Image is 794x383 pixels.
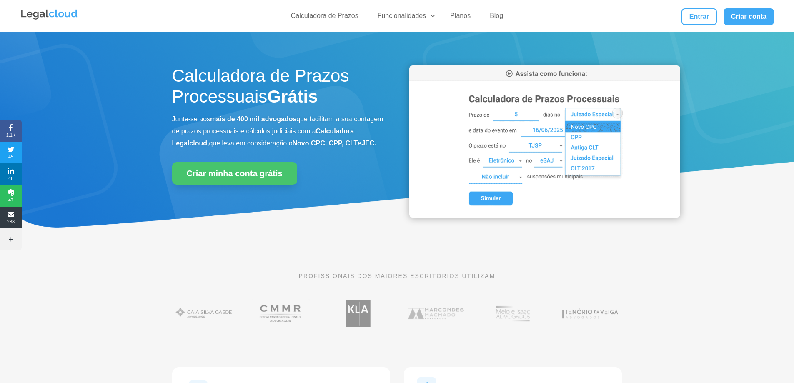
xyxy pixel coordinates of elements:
a: Calculadora de Prazos Processuais da Legalcloud [409,212,680,219]
img: Costa Martins Meira Rinaldi Advogados [249,296,313,331]
a: Criar minha conta grátis [172,162,297,185]
a: Entrar [681,8,716,25]
a: Planos [445,12,476,24]
a: Blog [485,12,508,24]
p: Junte-se aos que facilitam a sua contagem de prazos processuais e cálculos judiciais com a que le... [172,113,385,149]
a: Logo da Legalcloud [20,15,78,22]
img: Marcondes Machado Advogados utilizam a Legalcloud [404,296,468,331]
img: Koury Lopes Advogados [326,296,390,331]
b: JEC. [361,140,376,147]
a: Calculadora de Prazos [286,12,363,24]
b: Calculadora Legalcloud, [172,128,354,147]
h1: Calculadora de Prazos Processuais [172,65,385,112]
b: mais de 400 mil advogados [210,115,296,123]
a: Criar conta [724,8,774,25]
img: Gaia Silva Gaede Advogados Associados [172,296,236,331]
a: Funcionalidades [373,12,436,24]
img: Legalcloud Logo [20,8,78,21]
p: PROFISSIONAIS DOS MAIORES ESCRITÓRIOS UTILIZAM [172,271,622,280]
img: Tenório da Veiga Advogados [558,296,622,331]
b: Novo CPC, CPP, CLT [293,140,358,147]
strong: Grátis [267,87,318,106]
img: Profissionais do escritório Melo e Isaac Advogados utilizam a Legalcloud [481,296,545,331]
img: Calculadora de Prazos Processuais da Legalcloud [409,65,680,218]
